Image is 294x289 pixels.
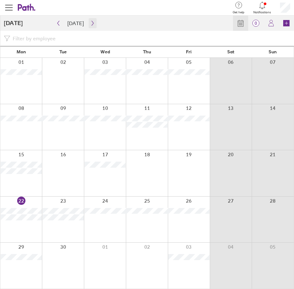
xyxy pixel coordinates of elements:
[10,33,290,44] input: Filter by employee
[143,49,151,54] span: Thu
[186,49,192,54] span: Fri
[59,49,67,54] span: Tue
[62,18,89,28] button: [DATE]
[227,49,234,54] span: Sat
[269,49,277,54] span: Sun
[253,1,271,14] a: Notifications
[248,16,263,31] a: 0
[17,49,26,54] span: Mon
[100,49,110,54] span: Wed
[253,10,271,14] span: Notifications
[233,10,244,14] span: Get help
[248,21,263,26] span: 0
